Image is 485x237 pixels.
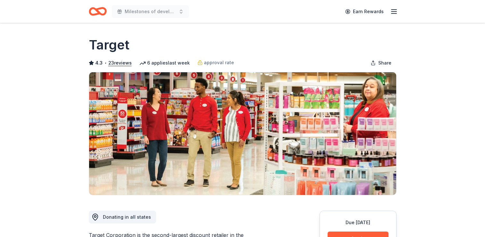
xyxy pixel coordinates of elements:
span: approval rate [204,59,234,66]
div: Due [DATE] [328,219,389,226]
a: Home [89,4,107,19]
span: Milestones of development celebrates 40 years [125,8,176,15]
h1: Target [89,36,130,54]
div: 6 applies last week [139,59,190,67]
span: Share [378,59,391,67]
a: Earn Rewards [341,6,388,17]
button: Milestones of development celebrates 40 years [112,5,189,18]
span: • [104,60,106,66]
span: 4.3 [95,59,103,67]
img: Image for Target [89,72,396,195]
button: Share [365,57,397,69]
a: approval rate [197,59,234,66]
button: 23reviews [108,59,132,67]
span: Donating in all states [103,214,151,220]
